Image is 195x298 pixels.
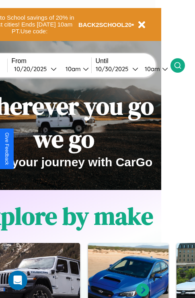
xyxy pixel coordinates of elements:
button: 10am [138,65,170,73]
div: 10am [62,65,83,73]
label: Until [96,57,170,65]
button: 10/20/2025 [12,65,59,73]
label: From [12,57,91,65]
div: 10am [141,65,162,73]
div: 10 / 30 / 2025 [96,65,132,73]
b: BACK2SCHOOL20 [78,21,132,28]
div: 10 / 20 / 2025 [14,65,51,73]
div: Give Feedback [4,133,10,165]
div: Open Intercom Messenger [8,271,27,290]
button: 10am [59,65,91,73]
